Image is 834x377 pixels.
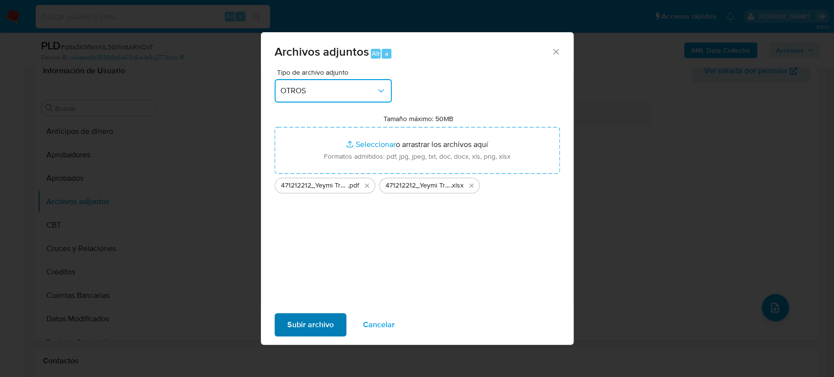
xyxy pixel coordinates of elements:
[551,47,560,56] button: Cerrar
[450,181,464,190] span: .xlsx
[361,180,373,191] button: Eliminar 471212212_Yeymi Tronco_Agosto2025.pdf
[385,49,388,58] span: a
[466,180,477,191] button: Eliminar 471212212_Yeymi Tronco_Agosto2025.xlsx
[281,181,348,190] span: 471212212_Yeymi Tronco_Agosto2025
[363,314,395,335] span: Cancelar
[348,181,359,190] span: .pdf
[277,69,394,76] span: Tipo de archivo adjunto
[350,313,407,336] button: Cancelar
[385,181,450,190] span: 471212212_Yeymi Tronco_Agosto2025
[275,313,346,336] button: Subir archivo
[275,174,560,193] ul: Archivos seleccionados
[275,43,369,60] span: Archivos adjuntos
[280,86,376,96] span: OTROS
[287,314,334,335] span: Subir archivo
[275,79,392,103] button: OTROS
[372,49,380,58] span: Alt
[384,114,453,123] label: Tamaño máximo: 50MB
